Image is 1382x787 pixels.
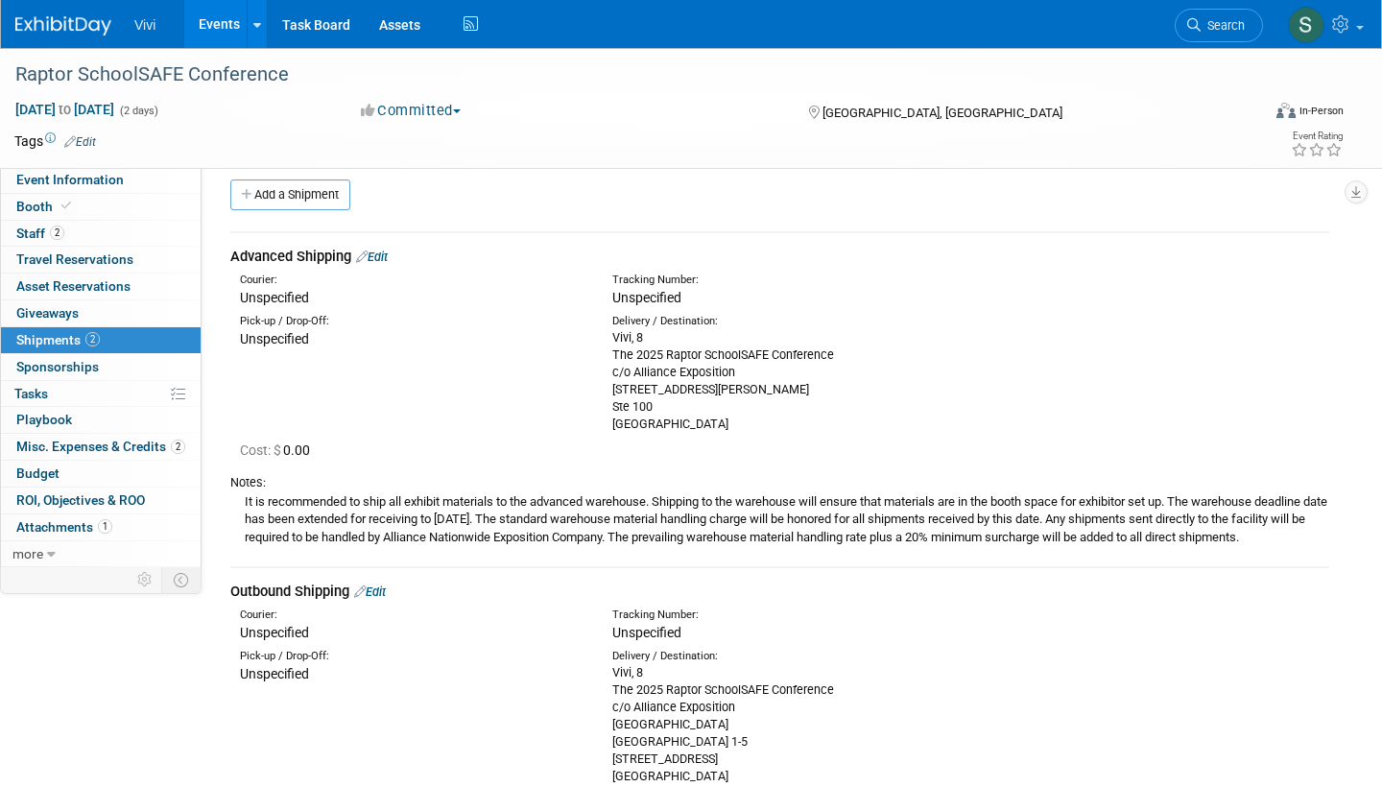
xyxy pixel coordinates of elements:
a: Budget [1,461,201,487]
div: Tracking Number: [612,273,1049,288]
a: Playbook [1,407,201,433]
a: Attachments1 [1,514,201,540]
div: Pick-up / Drop-Off: [240,314,584,329]
div: Delivery / Destination: [612,649,956,664]
img: Format-Inperson.png [1276,103,1296,118]
a: more [1,541,201,567]
i: Booth reservation complete [61,201,71,211]
img: Sara Membreno [1288,7,1324,43]
span: Giveaways [16,305,79,321]
td: Tags [14,131,96,151]
div: Event Rating [1291,131,1343,141]
img: ExhibitDay [15,16,111,36]
div: Courier: [240,608,584,623]
span: Unspecified [612,290,681,305]
a: Search [1175,9,1263,42]
a: Asset Reservations [1,274,201,299]
span: Misc. Expenses & Credits [16,439,185,454]
a: Edit [64,135,96,149]
div: Raptor SchoolSAFE Conference [9,58,1230,92]
span: Unspecified [240,331,309,346]
span: Unspecified [240,666,309,681]
div: It is recommended to ship all exhibit materials to the advanced warehouse. Shipping to the wareho... [230,491,1329,547]
a: Tasks [1,381,201,407]
span: Cost: $ [240,442,283,458]
span: ROI, Objectives & ROO [16,492,145,508]
span: to [56,102,74,117]
div: Delivery / Destination: [612,314,956,329]
div: Tracking Number: [612,608,1049,623]
div: In-Person [1299,104,1344,118]
div: Courier: [240,273,584,288]
span: Asset Reservations [16,278,131,294]
div: Outbound Shipping [230,582,1329,602]
a: Shipments2 [1,327,201,353]
span: 2 [50,226,64,240]
span: Staff [16,226,64,241]
span: Booth [16,199,75,214]
span: 0.00 [240,442,318,458]
span: Attachments [16,519,112,535]
a: ROI, Objectives & ROO [1,488,201,513]
a: Staff2 [1,221,201,247]
td: Toggle Event Tabs [162,567,202,592]
a: Sponsorships [1,354,201,380]
a: Add a Shipment [230,179,350,210]
span: Travel Reservations [16,251,133,267]
span: Sponsorships [16,359,99,374]
a: Edit [354,584,386,599]
a: Misc. Expenses & Credits2 [1,434,201,460]
div: Notes: [230,474,1329,491]
div: Advanced Shipping [230,247,1329,267]
a: Travel Reservations [1,247,201,273]
a: Giveaways [1,300,201,326]
span: 2 [171,440,185,454]
a: Event Information [1,167,201,193]
span: more [12,546,43,561]
span: 1 [98,519,112,534]
a: Edit [356,250,388,264]
span: Playbook [16,412,72,427]
span: [DATE] [DATE] [14,101,115,118]
span: Shipments [16,332,100,347]
span: Budget [16,465,60,481]
div: Unspecified [240,288,584,307]
span: Tasks [14,386,48,401]
span: Event Information [16,172,124,187]
span: (2 days) [118,105,158,117]
span: Unspecified [612,625,681,640]
a: Booth [1,194,201,220]
div: Pick-up / Drop-Off: [240,649,584,664]
span: Search [1201,18,1245,33]
div: Vivi, 8 The 2025 Raptor SchoolSAFE Conference c/o Alliance Exposition [GEOGRAPHIC_DATA] [GEOGRAPH... [612,664,956,785]
span: Vivi [134,17,155,33]
div: Event Format [1146,100,1344,129]
span: 2 [85,332,100,346]
div: Unspecified [240,623,584,642]
td: Personalize Event Tab Strip [129,567,162,592]
div: Vivi, 8 The 2025 Raptor SchoolSAFE Conference c/o Alliance Exposition [STREET_ADDRESS][PERSON_NAM... [612,329,956,433]
span: [GEOGRAPHIC_DATA], [GEOGRAPHIC_DATA] [822,106,1062,120]
button: Committed [354,101,468,121]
